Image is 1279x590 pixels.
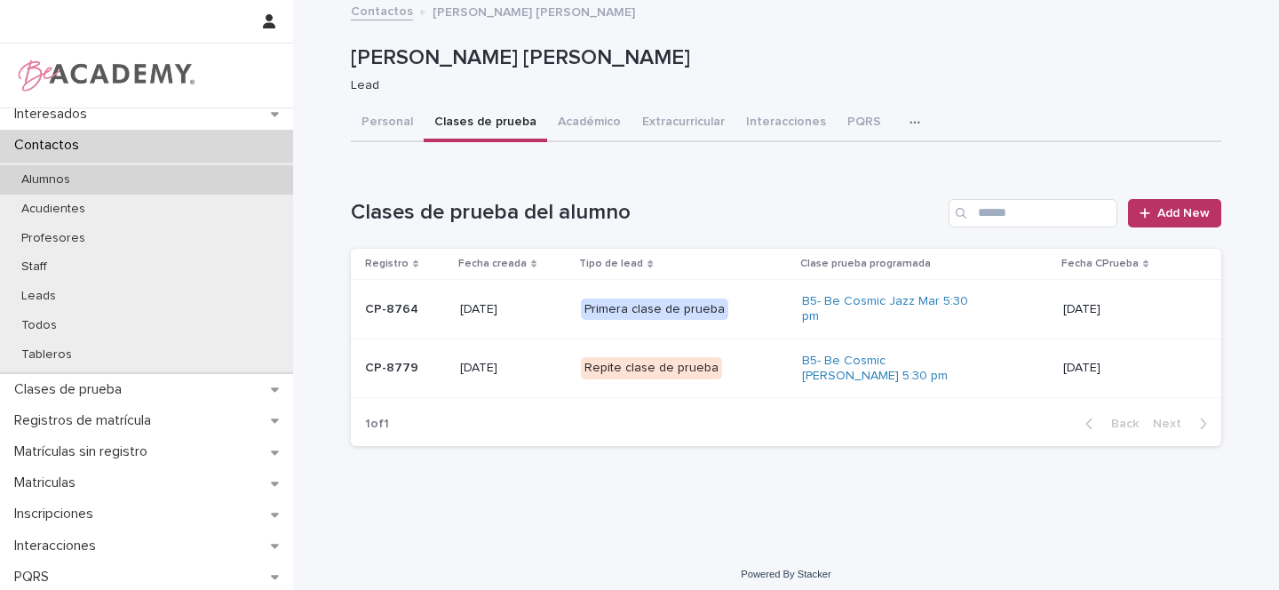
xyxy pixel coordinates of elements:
[351,403,403,446] p: 1 of 1
[351,339,1221,398] tr: CP-8779[DATE]Repite clase de pruebaB5- Be Cosmic [PERSON_NAME] 5:30 pm [DATE]
[7,506,107,522] p: Inscripciones
[365,254,409,274] p: Registro
[1128,199,1221,227] a: Add New
[800,254,931,274] p: Clase prueba programada
[7,318,71,333] p: Todos
[7,412,165,429] p: Registros de matrícula
[837,105,892,142] button: PQRS
[7,259,61,275] p: Staff
[735,105,837,142] button: Interacciones
[1157,207,1210,219] span: Add New
[433,1,635,20] p: [PERSON_NAME] [PERSON_NAME]
[1153,418,1192,430] span: Next
[351,105,424,142] button: Personal
[7,569,63,586] p: PQRS
[632,105,735,142] button: Extracurricular
[14,58,196,93] img: WPrjXfSUmiLcdUfaYY4Q
[351,45,1214,71] p: [PERSON_NAME] [PERSON_NAME]
[1061,254,1139,274] p: Fecha CPrueba
[7,347,86,363] p: Tableros
[7,202,99,217] p: Acudientes
[949,199,1117,227] input: Search
[7,289,70,304] p: Leads
[802,354,980,384] a: B5- Be Cosmic [PERSON_NAME] 5:30 pm
[7,231,99,246] p: Profesores
[460,302,568,317] p: [DATE]
[460,361,568,376] p: [DATE]
[365,361,446,376] p: CP-8779
[7,443,162,460] p: Matrículas sin registro
[365,302,446,317] p: CP-8764
[581,299,728,321] div: Primera clase de prueba
[579,254,643,274] p: Tipo de lead
[7,474,90,491] p: Matriculas
[1071,416,1146,432] button: Back
[351,280,1221,339] tr: CP-8764[DATE]Primera clase de pruebaB5- Be Cosmic Jazz Mar 5:30 pm [DATE]
[7,538,110,554] p: Interacciones
[424,105,547,142] button: Clases de prueba
[741,569,830,579] a: Powered By Stacker
[7,106,101,123] p: Interesados
[7,172,84,187] p: Alumnos
[581,357,722,379] div: Repite clase de prueba
[351,78,1207,93] p: Lead
[547,105,632,142] button: Académico
[458,254,527,274] p: Fecha creada
[7,137,93,154] p: Contactos
[7,381,136,398] p: Clases de prueba
[1063,302,1193,317] p: [DATE]
[1063,361,1193,376] p: [DATE]
[1100,418,1139,430] span: Back
[1146,416,1221,432] button: Next
[351,200,941,226] h1: Clases de prueba del alumno
[802,294,980,324] a: B5- Be Cosmic Jazz Mar 5:30 pm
